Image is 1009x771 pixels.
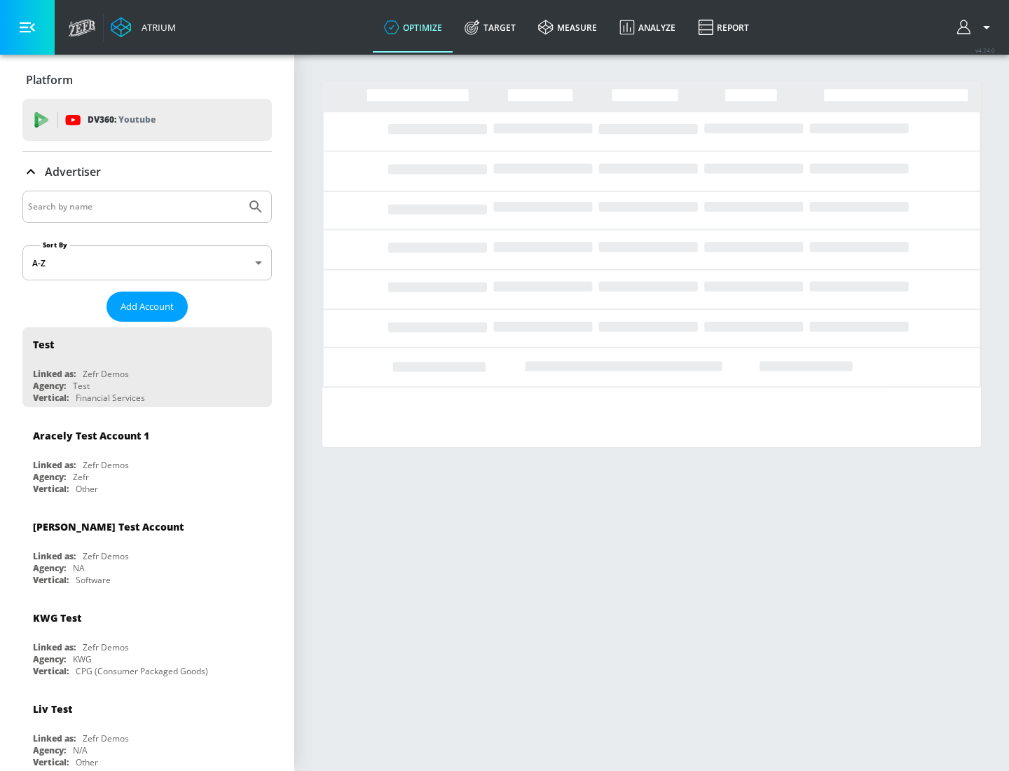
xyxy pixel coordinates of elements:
[88,112,156,128] p: DV360:
[22,152,272,191] div: Advertiser
[76,756,98,768] div: Other
[33,471,66,483] div: Agency:
[73,562,85,574] div: NA
[22,99,272,141] div: DV360: Youtube
[33,429,149,442] div: Aracely Test Account 1
[76,574,111,586] div: Software
[33,653,66,665] div: Agency:
[22,418,272,498] div: Aracely Test Account 1Linked as:Zefr DemosAgency:ZefrVertical:Other
[121,299,174,315] span: Add Account
[83,368,129,380] div: Zefr Demos
[33,520,184,533] div: [PERSON_NAME] Test Account
[373,2,453,53] a: optimize
[76,483,98,495] div: Other
[73,744,88,756] div: N/A
[83,641,129,653] div: Zefr Demos
[26,72,73,88] p: Platform
[111,17,176,38] a: Atrium
[83,732,129,744] div: Zefr Demos
[33,380,66,392] div: Agency:
[73,380,90,392] div: Test
[33,702,72,716] div: Liv Test
[22,327,272,407] div: TestLinked as:Zefr DemosAgency:TestVertical:Financial Services
[22,245,272,280] div: A-Z
[45,164,101,179] p: Advertiser
[33,368,76,380] div: Linked as:
[136,21,176,34] div: Atrium
[83,550,129,562] div: Zefr Demos
[527,2,608,53] a: measure
[76,392,145,404] div: Financial Services
[33,732,76,744] div: Linked as:
[33,744,66,756] div: Agency:
[33,459,76,471] div: Linked as:
[33,392,69,404] div: Vertical:
[22,60,272,100] div: Platform
[73,471,89,483] div: Zefr
[107,292,188,322] button: Add Account
[118,112,156,127] p: Youtube
[22,510,272,589] div: [PERSON_NAME] Test AccountLinked as:Zefr DemosAgency:NAVertical:Software
[687,2,760,53] a: Report
[33,756,69,768] div: Vertical:
[73,653,92,665] div: KWG
[33,641,76,653] div: Linked as:
[33,550,76,562] div: Linked as:
[33,611,81,625] div: KWG Test
[608,2,687,53] a: Analyze
[76,665,208,677] div: CPG (Consumer Packaged Goods)
[453,2,527,53] a: Target
[975,46,995,54] span: v 4.24.0
[33,665,69,677] div: Vertical:
[33,338,54,351] div: Test
[33,562,66,574] div: Agency:
[28,198,240,216] input: Search by name
[33,574,69,586] div: Vertical:
[83,459,129,471] div: Zefr Demos
[40,240,70,250] label: Sort By
[33,483,69,495] div: Vertical:
[22,601,272,681] div: KWG TestLinked as:Zefr DemosAgency:KWGVertical:CPG (Consumer Packaged Goods)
